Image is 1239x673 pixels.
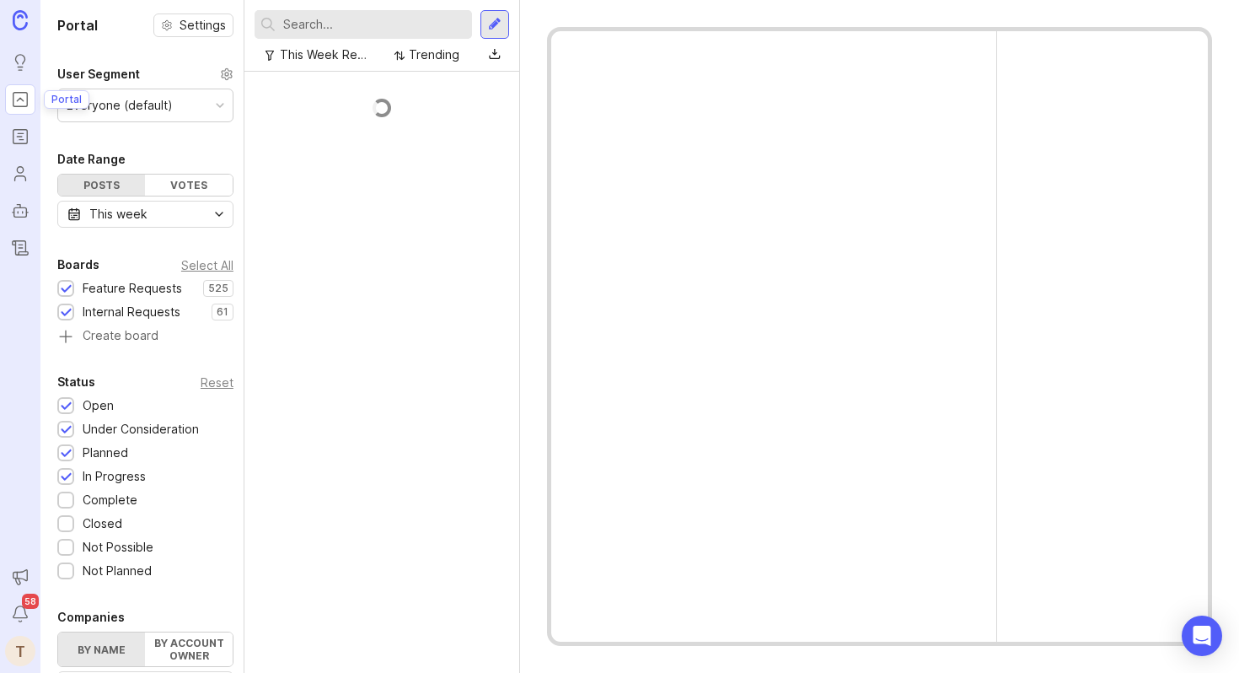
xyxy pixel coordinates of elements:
[13,10,28,30] img: Canny Home
[180,17,226,34] span: Settings
[409,46,459,64] div: Trending
[57,607,125,627] div: Companies
[280,46,371,64] div: This Week Requests Triage
[67,96,173,115] div: Everyone (default)
[83,467,146,486] div: In Progress
[57,15,98,35] h1: Portal
[153,13,233,37] button: Settings
[57,149,126,170] div: Date Range
[201,378,233,387] div: Reset
[5,84,35,115] a: Portal
[83,420,199,439] div: Under Consideration
[283,15,465,34] input: Search...
[83,396,114,415] div: Open
[58,175,145,196] div: Posts
[83,514,122,533] div: Closed
[5,121,35,152] a: Roadmaps
[57,64,140,84] div: User Segment
[51,93,82,106] p: Portal
[5,562,35,592] button: Announcements
[83,491,137,509] div: Complete
[83,562,152,580] div: Not Planned
[57,372,95,392] div: Status
[83,279,182,298] div: Feature Requests
[83,538,153,557] div: Not Possible
[181,261,233,270] div: Select All
[58,633,145,666] label: By name
[217,305,228,319] p: 61
[5,599,35,629] button: Notifications
[83,444,128,462] div: Planned
[5,159,35,189] a: Users
[83,303,180,321] div: Internal Requests
[5,47,35,78] a: Ideas
[89,205,147,223] div: This week
[57,330,233,345] a: Create board
[5,196,35,226] a: Autopilot
[208,282,228,295] p: 525
[5,233,35,263] a: Changelog
[22,594,39,609] span: 58
[145,175,232,196] div: Votes
[57,255,99,275] div: Boards
[145,633,232,666] label: By account owner
[1182,616,1222,656] div: Open Intercom Messenger
[5,636,35,666] button: T
[206,207,233,221] svg: toggle icon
